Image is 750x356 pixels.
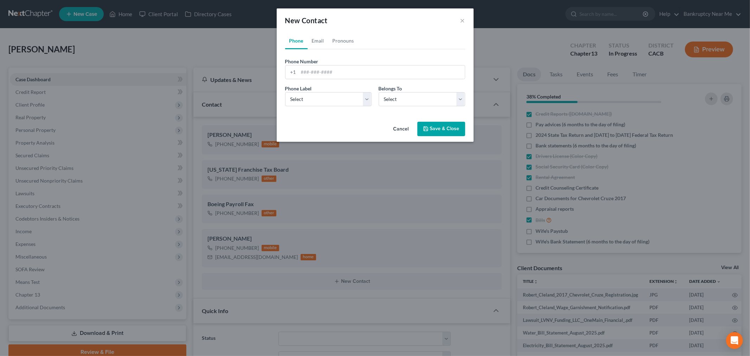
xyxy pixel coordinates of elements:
span: Phone Label [285,85,312,91]
div: +1 [286,65,299,79]
a: Phone [285,32,308,49]
a: Email [308,32,328,49]
input: ###-###-#### [299,65,465,79]
a: Pronouns [328,32,358,49]
button: Cancel [388,122,415,136]
span: New Contact [285,16,328,25]
button: × [460,16,465,25]
div: Open Intercom Messenger [726,332,743,349]
span: Belongs To [379,85,402,91]
span: Phone Number [285,58,319,64]
button: Save & Close [417,122,465,136]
